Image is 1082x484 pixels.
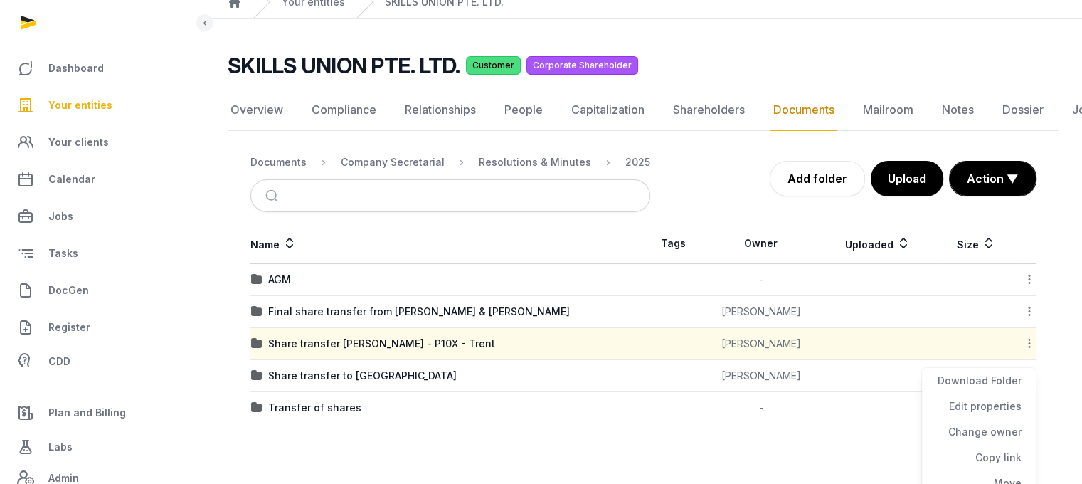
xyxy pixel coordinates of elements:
span: Customer [466,56,521,75]
a: Shareholders [670,90,748,131]
img: folder.svg [251,370,262,382]
span: Calendar [48,171,95,188]
span: CDD [48,353,70,370]
a: Dossier [999,90,1046,131]
span: Tasks [48,245,78,262]
a: Plan and Billing [11,396,193,430]
div: AGM [268,273,291,287]
a: Compliance [309,90,379,131]
div: Copy link [922,445,1036,470]
nav: Breadcrumb [250,145,650,179]
td: [PERSON_NAME] [704,360,819,392]
span: Labs [48,438,73,456]
div: Final share transfer from [PERSON_NAME] & [PERSON_NAME] [268,305,570,319]
div: Documents [250,155,307,169]
a: Calendar [11,162,193,196]
div: 2025 [625,155,650,169]
th: Owner [704,223,819,264]
div: Download Folder [922,368,1036,394]
div: Edit properties [922,394,1036,419]
span: Your entities [48,97,112,114]
img: folder.svg [251,338,262,349]
a: Relationships [402,90,479,131]
a: Jobs [11,199,193,233]
div: Company Secretarial [341,155,445,169]
span: Plan and Billing [48,404,126,421]
h2: SKILLS UNION PTE. LTD. [228,53,460,78]
img: folder.svg [251,274,262,285]
span: Corporate Shareholder [526,56,638,75]
div: Transfer of shares [268,401,361,415]
a: Your clients [11,125,193,159]
span: Dashboard [48,60,104,77]
a: Mailroom [860,90,916,131]
span: Jobs [48,208,73,225]
button: Submit [257,180,290,211]
a: DocGen [11,273,193,307]
span: Register [48,319,90,336]
a: Add folder [770,161,865,196]
button: Action ▼ [950,162,1036,196]
span: Your clients [48,134,109,151]
div: Share transfer [PERSON_NAME] - P10X - Trent [268,337,495,351]
th: Tags [644,223,704,264]
a: Dashboard [11,51,193,85]
a: People [502,90,546,131]
span: DocGen [48,282,89,299]
th: Name [250,223,644,264]
a: Capitalization [568,90,647,131]
td: - [704,392,819,424]
a: Tasks [11,236,193,270]
button: Upload [871,161,943,196]
div: Share transfer to [GEOGRAPHIC_DATA] [268,369,457,383]
div: Change owner [922,419,1036,445]
td: [PERSON_NAME] [704,328,819,360]
nav: Tabs [228,90,1059,131]
div: Resolutions & Minutes [479,155,591,169]
a: CDD [11,347,193,376]
th: Size [936,223,1016,264]
th: Uploaded [819,223,936,264]
a: Register [11,310,193,344]
img: folder.svg [251,306,262,317]
a: Documents [770,90,837,131]
td: [PERSON_NAME] [704,296,819,328]
a: Overview [228,90,286,131]
td: - [704,264,819,296]
a: Labs [11,430,193,464]
a: Your entities [11,88,193,122]
img: folder.svg [251,402,262,414]
a: Notes [939,90,977,131]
